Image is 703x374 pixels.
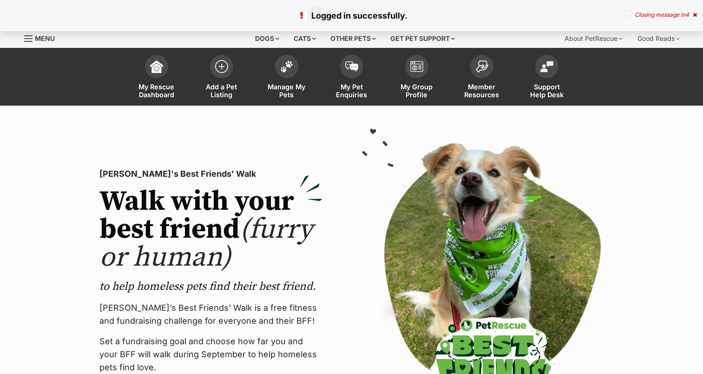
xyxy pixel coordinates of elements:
[99,279,322,294] p: to help homeless pets find their best friend.
[249,29,286,48] div: Dogs
[449,50,514,106] a: Member Resources
[631,29,686,48] div: Good Reads
[99,301,322,327] p: [PERSON_NAME]’s Best Friends' Walk is a free fitness and fundraising challenge for everyone and t...
[99,167,322,180] p: [PERSON_NAME]'s Best Friends' Walk
[99,335,322,374] p: Set a fundraising goal and choose how far you and your BFF will walk during September to help hom...
[331,83,373,99] span: My Pet Enquiries
[136,83,177,99] span: My Rescue Dashboard
[35,34,55,42] span: Menu
[526,83,568,99] span: Support Help Desk
[254,50,319,106] a: Manage My Pets
[189,50,254,106] a: Add a Pet Listing
[99,212,313,275] span: (furry or human)
[99,188,322,272] h2: Walk with your best friend
[150,60,163,73] img: dashboard-icon-eb2f2d2d3e046f16d808141f083e7271f6b2e854fb5c12c21221c1fb7104beca.svg
[540,61,553,72] img: help-desk-icon-fdf02630f3aa405de69fd3d07c3f3aa587a6932b1a1747fa1d2bba05be0121f9.svg
[384,29,461,48] div: Get pet support
[514,50,579,106] a: Support Help Desk
[287,29,322,48] div: Cats
[215,60,228,73] img: add-pet-listing-icon-0afa8454b4691262ce3f59096e99ab1cd57d4a30225e0717b998d2c9b9846f56.svg
[345,61,358,72] img: pet-enquiries-icon-7e3ad2cf08bfb03b45e93fb7055b45f3efa6380592205ae92323e6603595dc1f.svg
[410,61,423,72] img: group-profile-icon-3fa3cf56718a62981997c0bc7e787c4b2cf8bcc04b72c1350f741eb67cf2f40e.svg
[384,50,449,106] a: My Group Profile
[324,29,382,48] div: Other pets
[124,50,189,106] a: My Rescue Dashboard
[266,83,308,99] span: Manage My Pets
[280,60,293,73] img: manage-my-pets-icon-02211641906a0b7f246fdf0571729dbe1e7629f14944591b6c1af311fb30b64b.svg
[319,50,384,106] a: My Pet Enquiries
[396,83,438,99] span: My Group Profile
[461,83,503,99] span: Member Resources
[475,60,488,73] img: member-resources-icon-8e73f808a243e03378d46382f2149f9095a855e16c252ad45f914b54edf8863c.svg
[201,83,243,99] span: Add a Pet Listing
[558,29,629,48] div: About PetRescue
[24,29,61,46] a: Menu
